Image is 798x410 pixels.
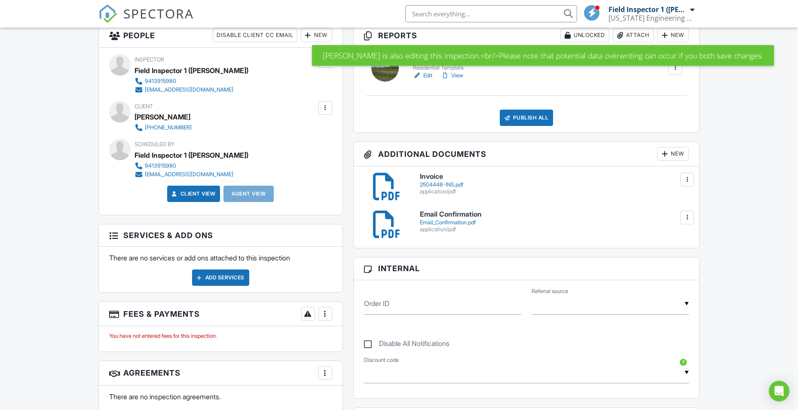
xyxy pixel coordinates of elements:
[135,170,242,179] a: [EMAIL_ADDRESS][DOMAIN_NAME]
[413,71,432,80] a: Edit
[420,226,689,233] div: application/pdf
[532,288,568,295] label: Referral source
[135,149,248,162] div: Field Inspector 1 ([PERSON_NAME])
[413,64,472,71] div: Residential Template
[420,188,689,195] div: application/pdf
[354,23,700,48] h3: Reports
[364,299,389,308] label: Order ID
[170,190,216,198] a: Client View
[354,142,700,166] h3: Additional Documents
[420,219,689,226] div: Email_Confirmation.pdf
[769,381,789,401] div: Open Intercom Messenger
[420,173,689,181] h6: Invoice
[99,247,342,292] div: There are no services or add ons attached to this inspection
[123,4,194,22] span: SPECTORA
[145,124,192,131] div: [PHONE_NUMBER]
[608,14,694,22] div: Florida Engineering LLC
[99,302,342,326] h3: Fees & Payments
[364,340,449,350] label: Disable All Notifications
[613,28,654,42] div: Attach
[312,45,774,66] div: [PERSON_NAME] is also editing this inspection.<br/>Please note that potential data overwriting ca...
[98,12,194,30] a: SPECTORA
[135,103,153,110] span: Client
[301,28,332,42] div: New
[135,77,242,86] a: 9413915980
[354,257,700,280] h3: Internal
[213,28,297,42] div: Disable Client CC Email
[657,147,689,161] div: New
[135,56,164,63] span: Inspector
[420,173,689,195] a: Invoice 2504448-INS.pdf application/pdf
[192,269,249,286] div: Add Services
[420,211,689,218] h6: Email Confirmation
[560,28,609,42] div: Unlocked
[99,224,342,247] h3: Services & Add ons
[98,4,117,23] img: The Best Home Inspection Software - Spectora
[99,361,342,386] h3: Agreements
[420,181,689,188] div: 2504448-INS.pdf
[99,23,342,48] h3: People
[405,5,577,22] input: Search everything...
[145,78,176,85] div: 9413915980
[145,171,233,178] div: [EMAIL_ADDRESS][DOMAIN_NAME]
[500,110,553,126] div: Publish All
[135,110,190,123] div: [PERSON_NAME]
[135,86,242,94] a: [EMAIL_ADDRESS][DOMAIN_NAME]
[420,211,689,233] a: Email Confirmation Email_Confirmation.pdf application/pdf
[135,162,242,170] a: 9413915980
[145,86,233,93] div: [EMAIL_ADDRESS][DOMAIN_NAME]
[135,141,174,147] span: Scheduled By
[135,64,248,77] div: Field Inspector 1 ([PERSON_NAME])
[608,5,688,14] div: Field Inspector 1 ([PERSON_NAME])
[135,123,192,132] a: [PHONE_NUMBER]
[657,28,689,42] div: New
[109,392,332,401] p: There are no inspection agreements.
[145,162,176,169] div: 9413915980
[364,356,399,364] label: Discount code
[109,333,332,340] div: You have not entered fees for this inspection.
[441,71,463,80] a: View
